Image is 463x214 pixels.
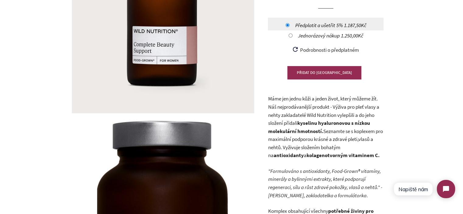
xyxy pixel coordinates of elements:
span: Jednorázový nákup [298,32,341,39]
strong: antioxidanty [273,152,303,159]
span: original price [341,32,363,39]
span: PŘIDAT DO [GEOGRAPHIC_DATA] [297,70,352,75]
strong: kyselinu hyaluronovou s nízkou molekulární hmotností. [268,120,370,135]
span: 5% [336,22,344,29]
button: PŘIDAT DO [GEOGRAPHIC_DATA] [287,66,361,79]
button: Podrobnosti o předplatném [291,46,361,54]
span: Podrobnosti o předplatném [298,47,359,53]
em: [PERSON_NAME], zakladatelka a formulátorka [268,192,366,199]
em: "Formulováno s antioxidanty, Food-Grown® vitamíny, minerály a bylinnými extrakty, které podporují... [268,168,382,191]
p: . [268,167,384,199]
iframe: Tidio Chat [388,175,460,203]
strong: kolagenotvorným vitaminem C. [306,152,379,159]
span: recurring price [344,22,366,29]
span: Předplatit a ušetřit [295,22,336,29]
p: Máme jen jednu kůži a jeden život, který můžeme žít. Náš nejprodávanější produkt - Výživa pro ple... [268,95,384,160]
